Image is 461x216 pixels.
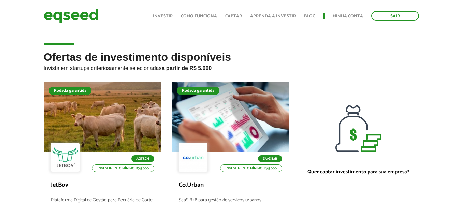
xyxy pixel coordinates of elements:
p: SaaS B2B para gestão de serviços urbanos [179,198,282,212]
p: SaaS B2B [258,155,282,162]
p: Co.Urban [179,182,282,189]
strong: a partir de R$ 5.000 [162,65,212,71]
p: Plataforma Digital de Gestão para Pecuária de Corte [51,198,154,212]
a: Captar [225,14,242,18]
a: Minha conta [333,14,363,18]
a: Investir [153,14,173,18]
a: Sair [371,11,419,21]
p: Invista em startups criteriosamente selecionadas [44,63,418,71]
img: EqSeed [44,7,98,25]
div: Rodada garantida [49,87,91,95]
a: Aprenda a investir [250,14,296,18]
h2: Ofertas de investimento disponíveis [44,51,418,82]
a: Como funciona [181,14,217,18]
div: Rodada garantida [177,87,219,95]
p: Agtech [131,155,154,162]
p: JetBov [51,182,154,189]
p: Investimento mínimo: R$ 5.000 [92,164,154,172]
a: Blog [304,14,315,18]
p: Quer captar investimento para sua empresa? [307,169,410,175]
p: Investimento mínimo: R$ 5.000 [220,164,282,172]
